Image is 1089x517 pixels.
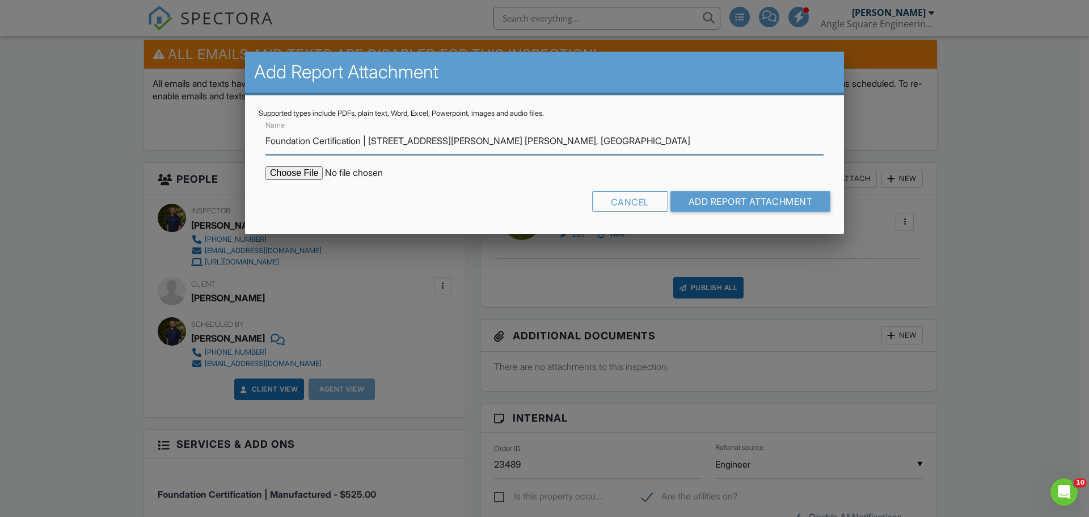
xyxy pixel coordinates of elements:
input: Add Report Attachment [670,191,831,212]
h2: Add Report Attachment [254,61,835,83]
div: Cancel [592,191,668,212]
iframe: Intercom live chat [1050,478,1078,506]
label: Name [265,120,285,131]
span: 10 [1074,478,1087,487]
div: Supported types include PDFs, plain text, Word, Excel, Powerpoint, images and audio files. [259,109,830,118]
